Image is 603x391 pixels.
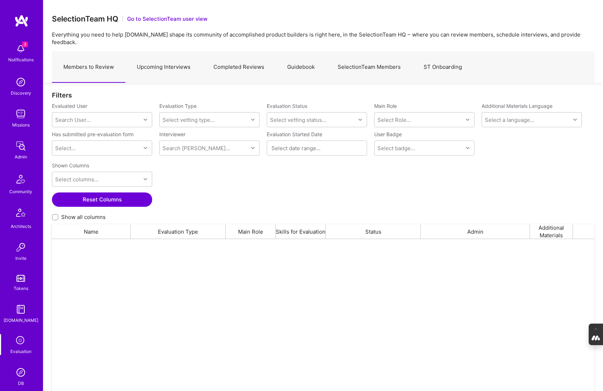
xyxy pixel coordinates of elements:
div: Admin [15,153,27,161]
div: DB [18,380,24,387]
a: Completed Reviews [202,52,276,83]
img: logo [14,14,29,27]
div: Select a language... [485,116,534,124]
div: Architects [11,223,31,230]
span: Show all columns [61,213,106,221]
div: Community [9,188,32,195]
img: teamwork [14,107,28,121]
div: Main Role [226,224,276,239]
div: Search [PERSON_NAME]... [163,144,230,152]
a: SelectionTeam Members [326,52,412,83]
img: tokens [16,275,25,282]
div: Name [52,224,131,239]
div: Select columns... [55,176,98,183]
label: Shown Columns [52,162,89,169]
div: Tokens [14,285,28,292]
img: bell [14,42,28,56]
i: icon Chevron [144,118,147,121]
button: Reset Columns [52,192,152,207]
div: Select vetting status... [270,116,326,124]
img: guide book [14,302,28,316]
div: Filters [52,91,594,99]
label: Evaluation Type [159,102,197,109]
div: Status [326,224,421,239]
div: Notifications [8,56,34,63]
a: Guidebook [276,52,326,83]
i: icon Chevron [466,146,469,150]
img: Invite [14,240,28,254]
button: Go to SelectionTeam user view [127,15,207,23]
i: icon Chevron [144,146,147,150]
div: Select... [55,144,76,152]
img: Architects [12,205,29,223]
label: Evaluated User [52,102,152,109]
h3: SelectionTeam HQ [52,14,118,23]
a: ST Onboarding [412,52,473,83]
div: Skills for Evaluation [276,224,326,239]
div: Additional Materials [530,224,573,239]
a: Members to Review [52,52,125,83]
div: Search User... [55,116,91,124]
img: discovery [14,75,28,89]
a: Upcoming Interviews [125,52,202,83]
label: User Badge [374,131,402,138]
div: Discovery [11,89,31,97]
p: Everything you need to help [DOMAIN_NAME] shape its community of accomplished product builders is... [52,31,594,46]
div: [DOMAIN_NAME] [4,316,38,324]
img: Community [12,171,29,188]
i: icon Chevron [251,146,255,150]
i: icon SelectionTeam [14,334,28,348]
img: Admin Search [14,365,28,380]
i: icon Chevron [251,118,255,121]
span: 3 [22,42,28,47]
div: Select vetting type... [163,116,214,124]
div: Invite [15,254,26,262]
i: icon Chevron [573,118,577,121]
label: Main Role [374,102,474,109]
i: icon Chevron [358,118,362,121]
div: Select Role... [377,116,411,124]
label: Evaluation Status [267,102,307,109]
div: Admin [421,224,530,239]
label: Additional Materials Language [482,102,553,109]
div: Evaluation [10,348,32,355]
div: Missions [12,121,30,129]
div: Evaluation Type [131,224,226,239]
label: Evaluation Started Date [267,131,367,138]
i: icon Chevron [466,118,469,121]
img: admin teamwork [14,139,28,153]
label: Interviewer [159,131,260,138]
i: icon Chevron [144,177,147,181]
div: Select badge... [377,144,415,152]
input: Select date range... [271,144,362,152]
label: Has submitted pre-evaluation form [52,131,134,138]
